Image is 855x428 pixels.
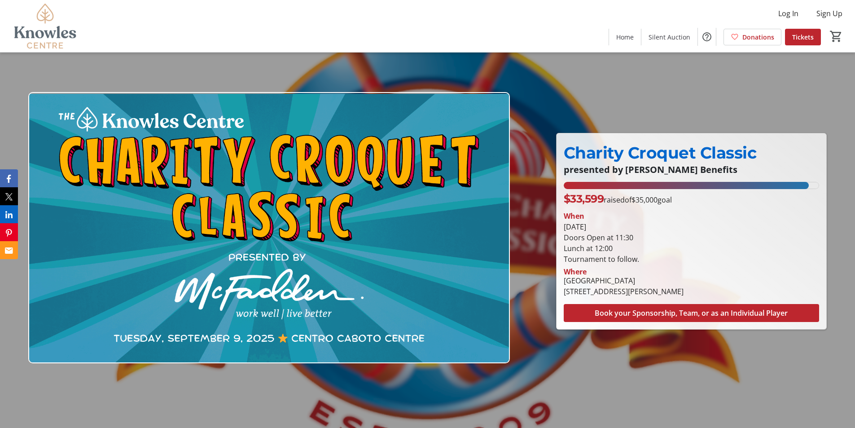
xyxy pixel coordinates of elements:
[778,8,798,19] span: Log In
[809,6,850,21] button: Sign Up
[564,211,584,221] div: When
[649,32,690,42] span: Silent Auction
[564,221,819,265] div: [DATE] Doors Open at 11:30 Lunch at 12:00 Tournament to follow.
[564,165,819,175] p: presented by [PERSON_NAME] Benefits
[564,143,757,163] span: Charity Croquet Classic
[698,28,716,46] button: Help
[564,275,684,286] div: [GEOGRAPHIC_DATA]
[595,308,788,318] span: Book your Sponsorship, Team, or as an Individual Player
[723,29,781,45] a: Donations
[564,191,672,207] p: raised of goal
[631,195,658,205] span: $35,000
[785,29,821,45] a: Tickets
[5,4,85,49] img: Knowles Centre's Logo
[771,6,806,21] button: Log In
[792,32,814,42] span: Tickets
[28,92,510,363] img: Campaign CTA Media Photo
[564,182,819,189] div: 95.9991142857143% of fundraising goal reached
[828,28,844,44] button: Cart
[564,268,587,275] div: Where
[816,8,842,19] span: Sign Up
[616,32,634,42] span: Home
[742,32,774,42] span: Donations
[641,29,697,45] a: Silent Auction
[564,304,819,322] button: Book your Sponsorship, Team, or as an Individual Player
[609,29,641,45] a: Home
[564,192,604,205] span: $33,599
[564,286,684,297] div: [STREET_ADDRESS][PERSON_NAME]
